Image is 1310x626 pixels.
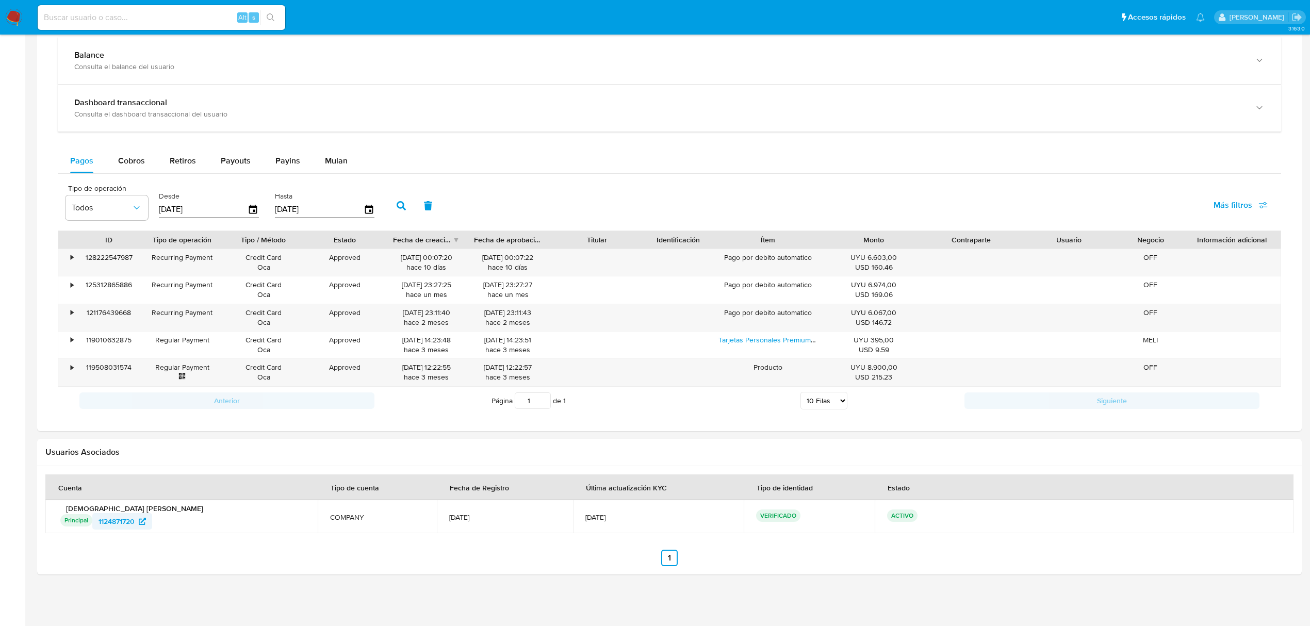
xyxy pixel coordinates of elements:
span: s [252,12,255,22]
a: Notificaciones [1196,13,1205,22]
span: Accesos rápidos [1128,12,1186,23]
button: search-icon [260,10,281,25]
h2: Usuarios Asociados [45,447,1293,457]
input: Buscar usuario o caso... [38,11,285,24]
p: federico.dibella@mercadolibre.com [1230,12,1288,22]
span: Alt [238,12,247,22]
span: 3.163.0 [1288,24,1305,32]
a: Salir [1291,12,1302,23]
